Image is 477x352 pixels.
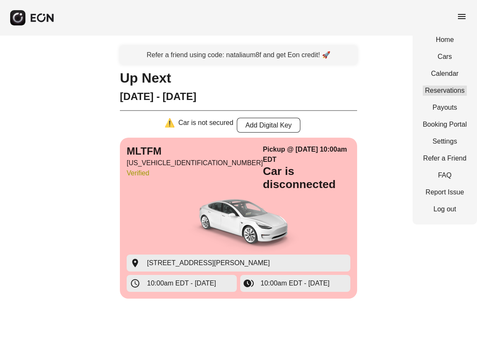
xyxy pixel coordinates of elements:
[423,69,467,79] a: Calendar
[120,46,357,64] a: Refer a friend using code: nataliaum8f and get Eon credit! 🚀
[423,86,467,96] a: Reservations
[423,187,467,197] a: Report Issue
[130,258,140,268] span: location_on
[423,35,467,45] a: Home
[147,278,216,288] span: 10:00am EDT - [DATE]
[244,278,254,288] span: browse_gallery
[423,136,467,147] a: Settings
[423,103,467,113] a: Payouts
[261,278,330,288] span: 10:00am EDT - [DATE]
[263,144,350,165] h3: Pickup @ [DATE] 10:00am EDT
[164,118,175,133] div: ⚠️
[127,158,263,168] p: [US_VEHICLE_IDENTIFICATION_NUMBER]
[237,118,300,133] button: Add Digital Key
[423,204,467,214] a: Log out
[423,119,467,130] a: Booking Portal
[423,52,467,62] a: Cars
[147,258,270,268] span: [STREET_ADDRESS][PERSON_NAME]
[423,170,467,180] a: FAQ
[127,144,263,158] h2: MLTFM
[127,168,263,178] p: Verified
[120,90,357,103] h2: [DATE] - [DATE]
[263,165,350,191] h1: Car is disconnected
[130,278,140,288] span: schedule
[457,11,467,22] span: menu
[175,191,302,255] img: car
[178,118,233,133] div: Car is not secured
[120,73,357,83] h1: Up Next
[120,138,357,299] button: MLTFM[US_VEHICLE_IDENTIFICATION_NUMBER]VerifiedPickup @ [DATE] 10:00am EDTCar is disconnectedcar[...
[423,153,467,164] a: Refer a Friend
